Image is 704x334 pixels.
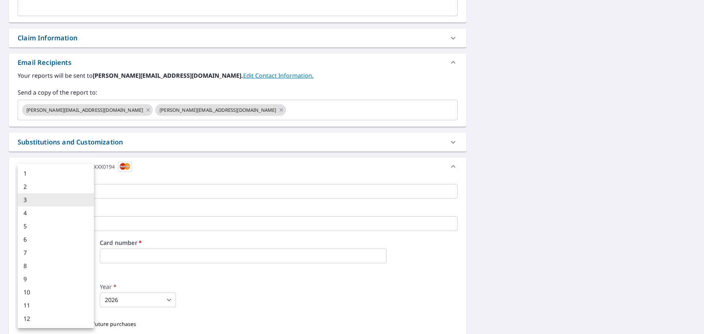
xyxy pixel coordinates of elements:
li: 2 [18,180,94,193]
li: 7 [18,246,94,259]
li: 3 [18,193,94,206]
li: 9 [18,272,94,286]
li: 12 [18,312,94,325]
li: 11 [18,299,94,312]
li: 4 [18,206,94,220]
li: 5 [18,220,94,233]
li: 8 [18,259,94,272]
li: 6 [18,233,94,246]
li: 1 [18,167,94,180]
li: 10 [18,286,94,299]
